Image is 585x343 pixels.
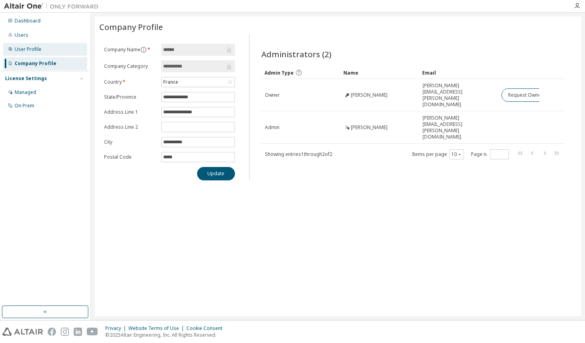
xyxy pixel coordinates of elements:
[15,89,36,96] div: Managed
[105,332,227,338] p: © 2025 Altair Engineering, Inc. All Rights Reserved.
[104,63,156,69] label: Company Category
[451,151,462,157] button: 10
[162,78,179,86] div: France
[15,18,41,24] div: Dashboard
[129,325,186,332] div: Website Terms of Use
[423,115,494,140] span: [PERSON_NAME][EMAIL_ADDRESS][PERSON_NAME][DOMAIN_NAME]
[261,49,332,60] span: Administrators (2)
[265,151,332,157] span: Showing entries 1 through 2 of 2
[104,79,156,85] label: Country
[48,328,56,336] img: facebook.svg
[74,328,82,336] img: linkedin.svg
[4,2,102,10] img: Altair One
[105,325,129,332] div: Privacy
[104,139,156,145] label: City
[104,47,156,53] label: Company Name
[422,66,495,79] div: Email
[471,149,509,159] span: Page n.
[15,103,34,109] div: On Prem
[15,60,56,67] div: Company Profile
[186,325,227,332] div: Cookie Consent
[5,75,47,82] div: License Settings
[104,109,156,115] label: Address Line 1
[265,92,280,98] span: Owner
[501,88,568,102] button: Request Owner Change
[15,46,41,52] div: User Profile
[104,94,156,100] label: State/Province
[351,124,388,131] span: [PERSON_NAME]
[99,21,163,32] span: Company Profile
[2,328,43,336] img: altair_logo.svg
[343,66,416,79] div: Name
[87,328,98,336] img: youtube.svg
[140,47,147,53] button: information
[104,154,156,160] label: Postal Code
[412,149,464,159] span: Items per page
[162,77,235,87] div: France
[15,32,28,38] div: Users
[197,167,235,180] button: Update
[265,124,279,131] span: Admin
[104,124,156,130] label: Address Line 2
[61,328,69,336] img: instagram.svg
[351,92,388,98] span: [PERSON_NAME]
[423,82,494,108] span: [PERSON_NAME][EMAIL_ADDRESS][PERSON_NAME][DOMAIN_NAME]
[265,69,294,76] span: Admin Type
